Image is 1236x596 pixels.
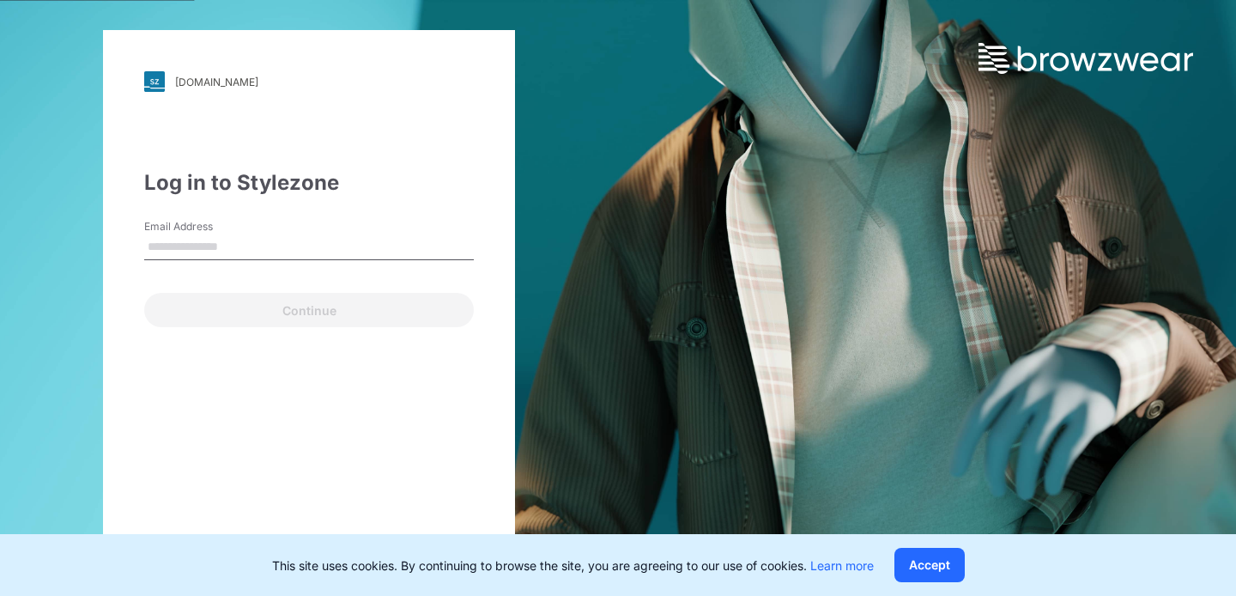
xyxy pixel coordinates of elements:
[144,71,474,92] a: [DOMAIN_NAME]
[144,219,264,234] label: Email Address
[144,71,165,92] img: svg+xml;base64,PHN2ZyB3aWR0aD0iMjgiIGhlaWdodD0iMjgiIHZpZXdCb3g9IjAgMCAyOCAyOCIgZmlsbD0ibm9uZSIgeG...
[894,548,965,582] button: Accept
[175,76,258,88] div: [DOMAIN_NAME]
[272,556,874,575] p: This site uses cookies. By continuing to browse the site, you are agreeing to our use of cookies.
[978,43,1193,74] img: browzwear-logo.73288ffb.svg
[810,558,874,573] a: Learn more
[144,167,474,198] div: Log in to Stylezone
